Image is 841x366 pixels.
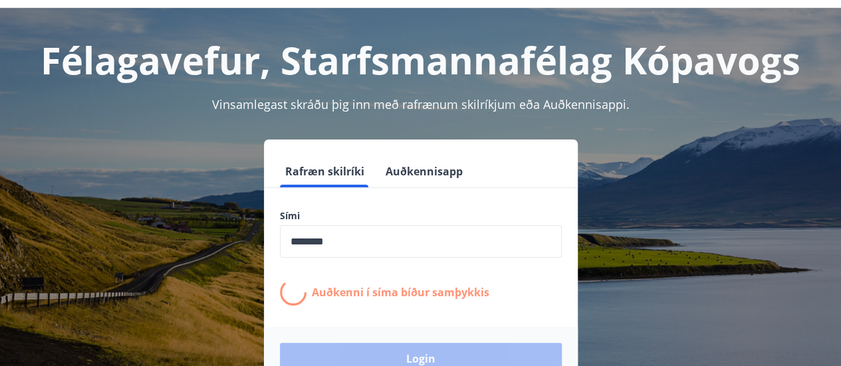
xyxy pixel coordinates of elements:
[312,285,489,300] p: Auðkenni í síma bíður samþykkis
[16,35,825,85] h1: Félagavefur, Starfsmannafélag Kópavogs
[212,96,630,112] span: Vinsamlegast skráðu þig inn með rafrænum skilríkjum eða Auðkennisappi.
[280,209,562,223] label: Sími
[380,155,468,187] button: Auðkennisapp
[280,155,370,187] button: Rafræn skilríki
